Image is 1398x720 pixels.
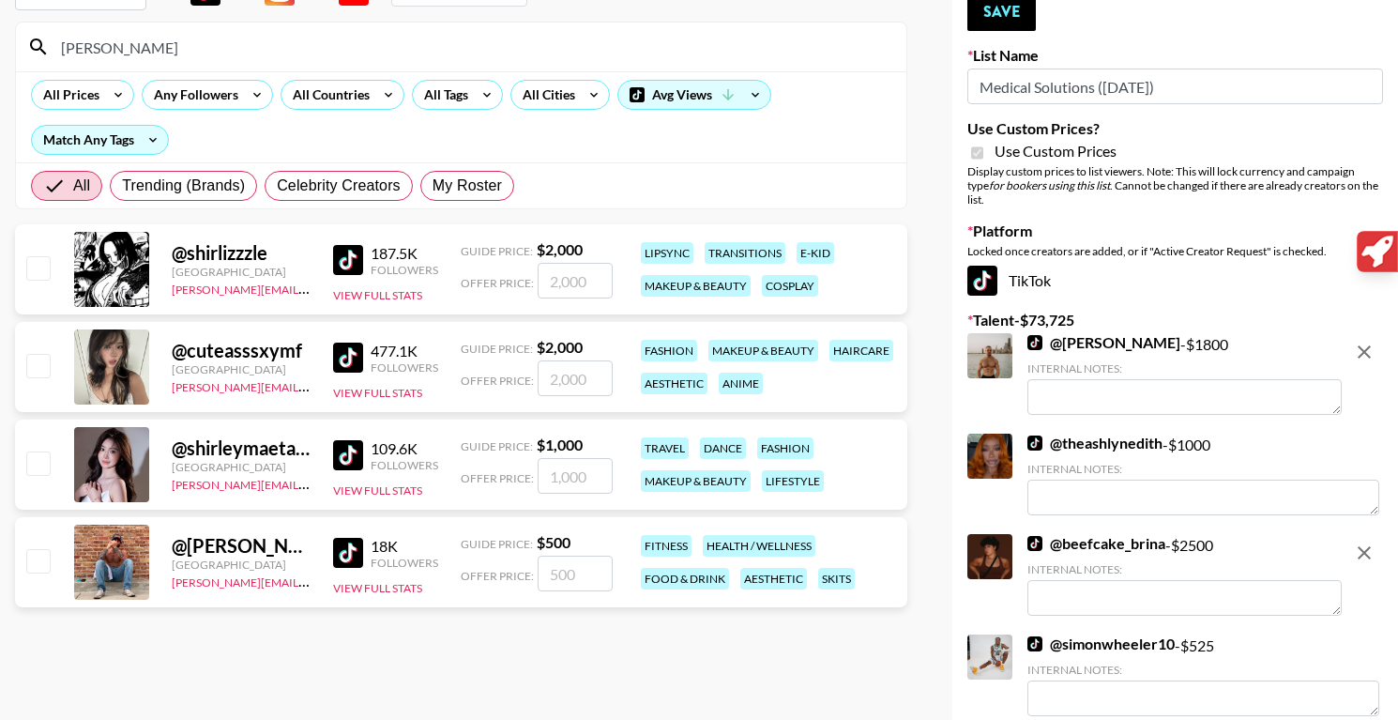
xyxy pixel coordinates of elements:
[1027,534,1165,553] a: @beefcake_brina
[1027,333,1180,352] a: @[PERSON_NAME]
[172,437,311,460] div: @ shirleymaetan_
[371,360,438,375] div: Followers
[461,537,533,551] span: Guide Price:
[1027,434,1162,452] a: @theashlynedith
[371,537,438,556] div: 18K
[461,471,534,485] span: Offer Price:
[740,568,807,590] div: aesthetic
[538,556,613,591] input: 500
[967,164,1383,207] div: Display custom prices to list viewers. Note: This will lock currency and campaign type . Cannot b...
[413,81,472,109] div: All Tags
[1027,335,1042,350] img: TikTok
[995,142,1117,161] span: Use Custom Prices
[537,436,583,453] strong: $ 1,000
[371,439,438,458] div: 109.6K
[1027,536,1042,551] img: TikTok
[537,533,570,551] strong: $ 500
[641,470,751,492] div: makeup & beauty
[333,386,422,400] button: View Full Stats
[277,175,401,197] span: Celebrity Creators
[538,458,613,494] input: 1,000
[461,342,533,356] span: Guide Price:
[967,46,1383,65] label: List Name
[172,474,449,492] a: [PERSON_NAME][EMAIL_ADDRESS][DOMAIN_NAME]
[967,244,1383,258] div: Locked once creators are added, or if "Active Creator Request" is checked.
[1027,562,1342,576] div: Internal Notes:
[461,569,534,583] span: Offer Price:
[172,279,449,297] a: [PERSON_NAME][EMAIL_ADDRESS][DOMAIN_NAME]
[705,242,785,264] div: transitions
[433,175,502,197] span: My Roster
[172,265,311,279] div: [GEOGRAPHIC_DATA]
[172,362,311,376] div: [GEOGRAPHIC_DATA]
[281,81,373,109] div: All Countries
[967,119,1383,138] label: Use Custom Prices?
[797,242,834,264] div: e-kid
[172,376,449,394] a: [PERSON_NAME][EMAIL_ADDRESS][DOMAIN_NAME]
[641,568,729,590] div: food & drink
[461,439,533,453] span: Guide Price:
[967,311,1383,329] label: Talent - $ 73,725
[1027,462,1379,476] div: Internal Notes:
[172,241,311,265] div: @ shirlizzzle
[50,32,895,62] input: Search by User Name
[708,340,818,361] div: makeup & beauty
[1027,663,1379,677] div: Internal Notes:
[641,242,693,264] div: lipsync
[172,572,539,590] a: [PERSON_NAME][EMAIL_ADDRESS][PERSON_NAME][DOMAIN_NAME]
[172,534,311,558] div: @ [PERSON_NAME][DOMAIN_NAME][PERSON_NAME]
[989,178,1110,192] em: for bookers using this list
[172,558,311,572] div: [GEOGRAPHIC_DATA]
[538,360,613,396] input: 2,000
[762,470,824,492] div: lifestyle
[641,275,751,297] div: makeup & beauty
[700,437,746,459] div: dance
[762,275,818,297] div: cosplay
[1027,434,1379,515] div: - $ 1000
[333,581,422,595] button: View Full Stats
[719,373,763,394] div: anime
[967,266,1383,296] div: TikTok
[461,276,534,290] span: Offer Price:
[1027,333,1342,415] div: - $ 1800
[143,81,242,109] div: Any Followers
[333,288,422,302] button: View Full Stats
[371,342,438,360] div: 477.1K
[333,245,363,275] img: TikTok
[1027,635,1379,716] div: - $ 525
[333,440,363,470] img: TikTok
[461,374,534,388] span: Offer Price:
[1027,361,1342,375] div: Internal Notes:
[818,568,855,590] div: skits
[333,483,422,498] button: View Full Stats
[1345,333,1383,371] button: remove
[538,263,613,299] input: 2,000
[618,81,770,109] div: Avg Views
[172,339,311,362] div: @ cuteasssxymf
[73,175,90,197] span: All
[703,535,815,557] div: health / wellness
[371,263,438,277] div: Followers
[757,437,813,459] div: fashion
[537,240,583,258] strong: $ 2,000
[829,340,893,361] div: haircare
[32,126,168,154] div: Match Any Tags
[333,343,363,373] img: TikTok
[122,175,245,197] span: Trending (Brands)
[1027,436,1042,451] img: TikTok
[1027,534,1342,616] div: - $ 2500
[1345,534,1383,572] button: remove
[641,373,707,394] div: aesthetic
[511,81,579,109] div: All Cities
[333,538,363,568] img: TikTok
[461,244,533,258] span: Guide Price:
[32,81,103,109] div: All Prices
[967,266,997,296] img: TikTok
[967,222,1383,240] label: Platform
[371,556,438,570] div: Followers
[537,338,583,356] strong: $ 2,000
[1027,636,1042,651] img: TikTok
[641,340,697,361] div: fashion
[1027,635,1175,653] a: @simonwheeler10
[641,535,691,557] div: fitness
